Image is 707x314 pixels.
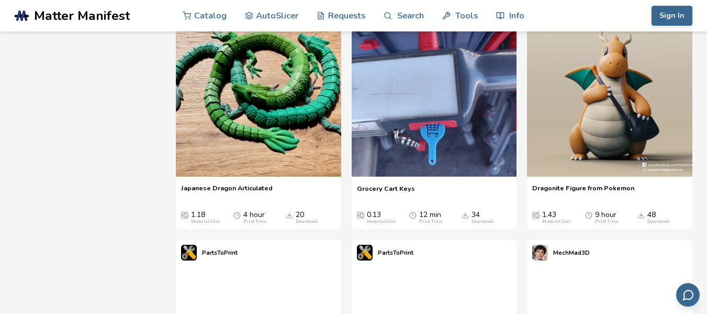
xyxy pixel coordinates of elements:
[286,211,293,219] span: Downloads
[367,219,395,224] div: Material Cost
[595,219,618,224] div: Print Time
[352,240,419,266] a: PartsToPrint's profilePartsToPrint
[176,240,243,266] a: PartsToPrint's profilePartsToPrint
[357,245,373,261] img: PartsToPrint's profile
[472,211,495,224] div: 34
[378,247,413,258] p: PartsToPrint
[296,219,319,224] div: Downloads
[532,211,540,219] span: Average Cost
[181,184,273,200] a: Japanese Dragon Articulated
[191,219,219,224] div: Material Cost
[296,211,319,224] div: 20
[191,211,219,224] div: 1.18
[419,219,442,224] div: Print Time
[409,211,417,219] span: Average Print Time
[595,211,618,224] div: 9 hour
[181,211,188,219] span: Average Cost
[181,245,197,261] img: PartsToPrint's profile
[553,247,590,258] p: MechMad3D
[357,185,415,200] a: Grocery Cart Keys
[647,219,670,224] div: Downloads
[462,211,469,219] span: Downloads
[527,240,595,266] a: MechMad3D's profileMechMad3D
[637,211,645,219] span: Downloads
[652,6,692,26] button: Sign In
[472,219,495,224] div: Downloads
[532,184,634,200] a: Dragonite Figure from Pokemon
[233,211,241,219] span: Average Print Time
[542,211,570,224] div: 1.43
[647,211,670,224] div: 48
[367,211,395,224] div: 0.13
[676,283,700,307] button: Send feedback via email
[419,211,442,224] div: 12 min
[243,219,266,224] div: Print Time
[532,245,548,261] img: MechMad3D's profile
[34,8,130,23] span: Matter Manifest
[357,211,364,219] span: Average Cost
[202,247,238,258] p: PartsToPrint
[243,211,266,224] div: 4 hour
[542,219,570,224] div: Material Cost
[585,211,592,219] span: Average Print Time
